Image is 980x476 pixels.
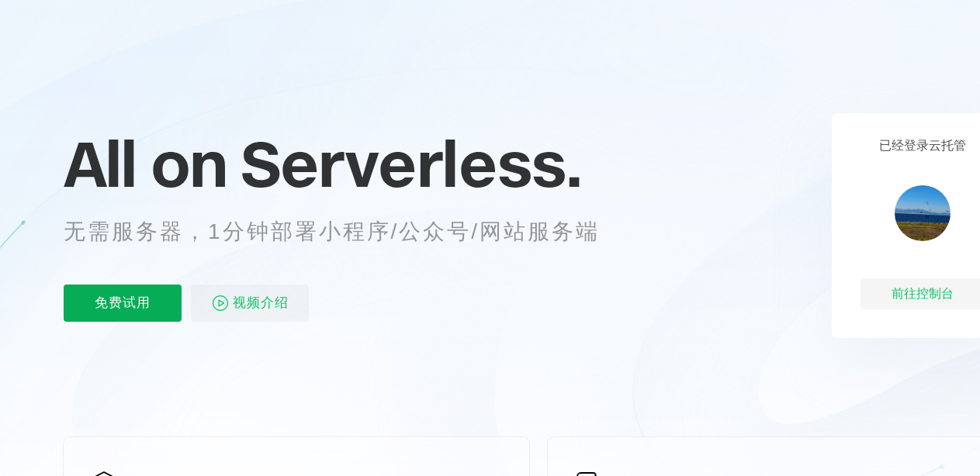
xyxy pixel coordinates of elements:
span: Serverless. [241,125,581,202]
span: All on [64,125,226,202]
p: 无需服务器，1分钟部署小程序/公众号/网站服务端 [64,216,629,247]
img: video_play.svg [211,294,230,312]
p: 免费试用 [64,285,182,322]
p: 已经登录云托管 [879,138,966,154]
span: 视频介绍 [233,285,289,322]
